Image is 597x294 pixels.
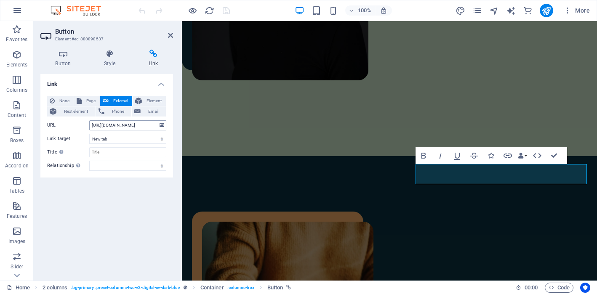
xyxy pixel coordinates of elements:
[55,35,156,43] h3: Element #ed-880898537
[286,285,291,290] i: This element is linked
[84,96,97,106] span: Page
[47,120,89,130] label: URL
[9,188,24,194] p: Tables
[59,106,93,117] span: Next element
[489,6,499,16] i: Navigator
[96,106,132,117] button: Phone
[466,147,482,164] button: Strikethrough
[6,36,27,43] p: Favorites
[345,5,375,16] button: 100%
[10,137,24,144] p: Boxes
[205,6,214,16] i: Reload page
[48,5,112,16] img: Editor Logo
[133,96,166,106] button: Element
[6,87,27,93] p: Columns
[560,4,593,17] button: More
[144,96,163,106] span: Element
[432,147,448,164] button: Italic (⌘I)
[47,161,89,171] label: Relationship
[549,283,570,293] span: Code
[187,5,197,16] button: Click here to leave preview mode and continue editing
[184,285,187,290] i: This element is a customizable preset
[546,147,562,164] button: Confirm (⌘+⏎)
[7,213,27,220] p: Features
[456,5,466,16] button: design
[47,134,89,144] label: Link target
[563,6,590,15] span: More
[517,147,528,164] button: Data Bindings
[500,147,516,164] button: Link
[416,147,432,164] button: Bold (⌘B)
[100,96,132,106] button: External
[449,147,465,164] button: Underline (⌘U)
[57,96,71,106] span: None
[43,283,291,293] nav: breadcrumb
[580,283,590,293] button: Usercentrics
[47,106,96,117] button: Next element
[89,147,166,157] input: Title
[47,147,89,157] label: Title
[456,6,465,16] i: Design (Ctrl+Alt+Y)
[483,147,499,164] button: Icons
[489,5,499,16] button: navigator
[529,147,545,164] button: HTML
[530,284,532,291] span: :
[267,283,283,293] span: Click to select. Double-click to edit
[472,6,482,16] i: Pages (Ctrl+Alt+S)
[43,283,68,293] span: Click to select. Double-click to edit
[204,5,214,16] button: reload
[472,5,482,16] button: pages
[380,7,387,14] i: On resize automatically adjust zoom level to fit chosen device.
[40,74,173,89] h4: Link
[55,28,173,35] h2: Button
[506,6,516,16] i: AI Writer
[143,106,163,117] span: Email
[11,263,24,270] p: Slider
[200,283,224,293] span: Click to select. Double-click to edit
[89,50,134,67] h4: Style
[132,106,166,117] button: Email
[525,283,538,293] span: 00 00
[358,5,371,16] h6: 100%
[545,283,573,293] button: Code
[7,283,30,293] a: Click to cancel selection. Double-click to open Pages
[506,5,516,16] button: text_generator
[516,283,538,293] h6: Session time
[8,112,26,119] p: Content
[523,5,533,16] button: commerce
[71,283,180,293] span: . bg-primary .preset-columns-two-v2-digital-cv-dark-blue
[5,162,29,169] p: Accordion
[523,6,533,16] i: Commerce
[541,6,551,16] i: Publish
[111,96,130,106] span: External
[6,61,28,68] p: Elements
[133,50,173,67] h4: Link
[40,50,89,67] h4: Button
[227,283,254,293] span: . columns-box
[540,4,553,17] button: publish
[107,106,129,117] span: Phone
[47,96,74,106] button: None
[89,120,166,130] input: URL...
[74,96,100,106] button: Page
[8,238,26,245] p: Images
